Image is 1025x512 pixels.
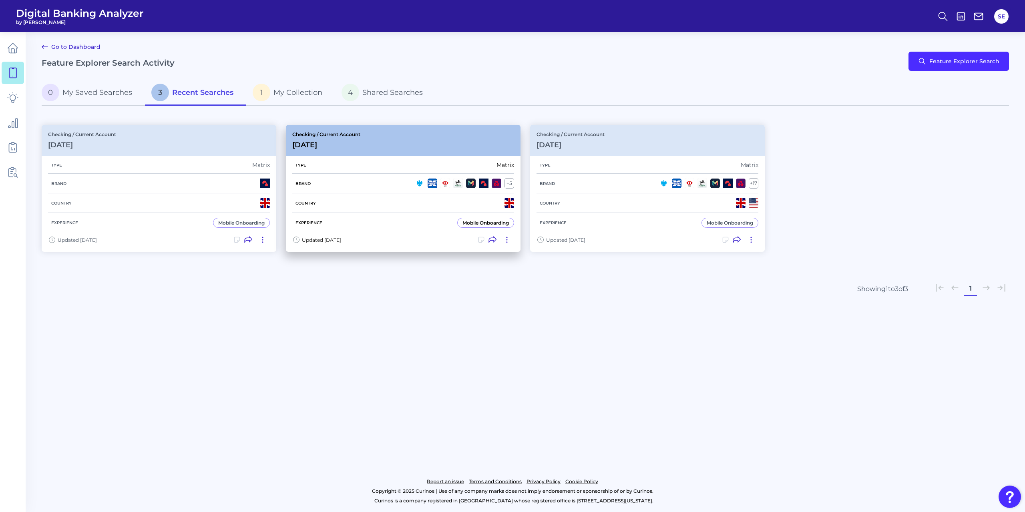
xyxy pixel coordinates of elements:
span: Updated [DATE] [302,237,341,243]
a: Cookie Policy [565,477,598,486]
span: Feature Explorer Search [929,58,999,64]
span: Shared Searches [362,88,423,97]
a: Go to Dashboard [42,42,100,52]
a: Checking / Current Account[DATE]TypeMatrixBrand+5CountryExperienceMobile OnboardingUpdated [DATE] [286,125,521,252]
span: 1 [253,84,270,101]
span: 3 [151,84,169,101]
span: 4 [342,84,359,101]
button: SE [994,9,1009,24]
a: 3Recent Searches [145,80,246,106]
p: Checking / Current Account [537,131,605,137]
button: 1 [964,282,977,295]
h3: [DATE] [292,141,360,149]
span: by [PERSON_NAME] [16,19,144,25]
h5: Brand [537,181,558,186]
span: Updated [DATE] [58,237,97,243]
h3: [DATE] [537,141,605,149]
h3: [DATE] [48,141,116,149]
h5: Experience [292,220,326,225]
p: Checking / Current Account [292,131,360,137]
a: Checking / Current Account[DATE]TypeMatrixBrandCountryExperienceMobile OnboardingUpdated [DATE] [42,125,276,252]
a: 4Shared Searches [335,80,436,106]
a: Checking / Current Account[DATE]TypeMatrixBrand+17CountryExperienceMobile OnboardingUpdated [DATE] [530,125,765,252]
div: Matrix [252,161,270,169]
div: + 5 [504,178,514,189]
h5: Country [48,201,75,206]
span: Updated [DATE] [546,237,585,243]
a: Report an issue [427,477,464,486]
h2: Feature Explorer Search Activity [42,58,175,68]
div: Mobile Onboarding [707,220,753,226]
span: Recent Searches [172,88,233,97]
h5: Experience [48,220,81,225]
h5: Type [537,163,554,168]
a: 0My Saved Searches [42,80,145,106]
span: Digital Banking Analyzer [16,7,144,19]
button: Open Resource Center [999,486,1021,508]
span: My Saved Searches [62,88,132,97]
p: Copyright © 2025 Curinos | Use of any company marks does not imply endorsement or sponsorship of ... [39,486,986,496]
div: + 17 [749,178,758,189]
div: Mobile Onboarding [218,220,265,226]
span: My Collection [273,88,322,97]
div: Matrix [741,161,758,169]
p: Checking / Current Account [48,131,116,137]
h5: Type [48,163,65,168]
div: Matrix [496,161,514,169]
h5: Type [292,163,310,168]
h5: Experience [537,220,570,225]
div: Mobile Onboarding [462,220,509,226]
p: Curinos is a company registered in [GEOGRAPHIC_DATA] whose registered office is [STREET_ADDRESS][... [42,496,986,506]
h5: Country [292,201,319,206]
h5: Country [537,201,563,206]
a: 1My Collection [246,80,335,106]
div: Showing 1 to 3 of 3 [857,285,908,293]
a: Terms and Conditions [469,477,522,486]
a: Privacy Policy [527,477,561,486]
button: Feature Explorer Search [908,52,1009,71]
h5: Brand [48,181,70,186]
h5: Brand [292,181,314,186]
span: 0 [42,84,59,101]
